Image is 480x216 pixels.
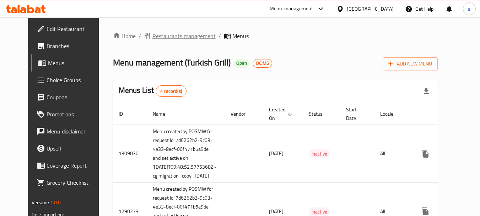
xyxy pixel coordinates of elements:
a: Restaurants management [144,32,216,40]
span: Edit Restaurant [47,25,103,33]
span: Created On [269,105,295,122]
td: Menu created by POSMW for request Id :7d6262b2-9c03-4e33-8ecf-00f471b5a9de and set active on '[DA... [147,125,225,183]
span: [DATE] [269,149,284,158]
span: Menu disclaimer [47,127,103,136]
span: Open [233,60,250,66]
td: 1309030 [113,125,147,183]
span: Name [153,110,174,118]
li: / [219,32,221,40]
button: Change Status [434,145,451,162]
span: 1.0.0 [50,198,61,207]
span: Menu management ( Turkish Grill ) [113,54,231,70]
span: Add New Menu [388,59,432,68]
td: All [374,125,411,183]
h2: Menus List [119,85,187,97]
span: s [468,5,470,13]
a: Menus [31,54,108,72]
span: OCIMS [253,60,272,66]
a: Coupons [31,89,108,106]
span: Version: [32,198,49,207]
span: Vendor [231,110,255,118]
a: Upsell [31,140,108,157]
span: Status [309,110,332,118]
span: Menus [232,32,249,40]
span: Locale [380,110,403,118]
td: - [340,125,374,183]
span: Choice Groups [47,76,103,84]
span: ID [119,110,132,118]
span: [DATE] [269,207,284,216]
a: Edit Restaurant [31,20,108,37]
div: Total records count [156,85,187,97]
span: Branches [47,42,103,50]
button: Add New Menu [383,57,438,70]
a: Home [113,32,136,40]
a: Promotions [31,106,108,123]
span: Restaurants management [152,32,216,40]
span: Start Date [346,105,366,122]
span: Upsell [47,144,103,153]
span: Promotions [47,110,103,118]
li: / [139,32,141,40]
span: Grocery Checklist [47,178,103,187]
span: 4 record(s) [156,88,186,95]
a: Menu disclaimer [31,123,108,140]
span: Coverage Report [47,161,103,170]
div: Export file [418,83,435,100]
div: Menu-management [270,5,313,13]
div: Inactive [309,149,330,158]
div: Open [233,59,250,68]
button: more [417,145,434,162]
a: Choice Groups [31,72,108,89]
span: Menus [48,59,103,67]
span: Inactive [309,208,330,216]
a: Coverage Report [31,157,108,174]
span: Coupons [47,93,103,101]
span: Inactive [309,150,330,158]
a: Grocery Checklist [31,174,108,191]
div: [GEOGRAPHIC_DATA] [347,5,394,13]
nav: breadcrumb [113,32,438,40]
a: Branches [31,37,108,54]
